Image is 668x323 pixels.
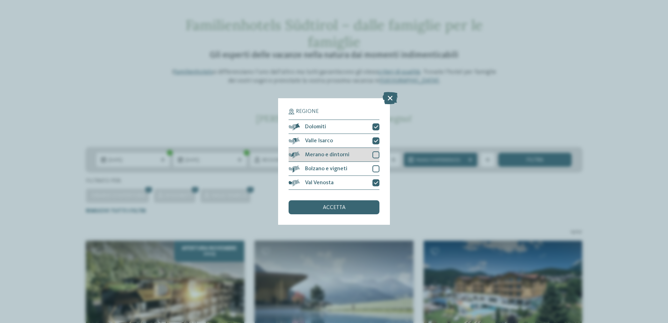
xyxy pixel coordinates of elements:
span: Dolomiti [305,124,326,130]
span: Val Venosta [305,180,334,186]
span: Valle Isarco [305,138,333,144]
span: Bolzano e vigneti [305,166,347,172]
span: Merano e dintorni [305,152,349,158]
span: Regione [296,109,319,114]
span: accetta [323,205,346,210]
